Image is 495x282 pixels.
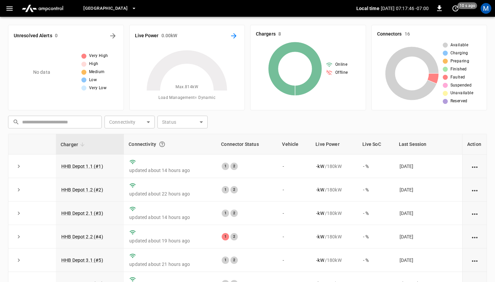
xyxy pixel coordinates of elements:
[377,31,402,38] h6: Connectors
[129,138,212,150] div: Connectivity
[394,178,462,202] td: [DATE]
[471,210,479,217] div: action cell options
[335,61,347,68] span: Online
[335,69,348,76] span: Offline
[83,5,128,12] span: [GEOGRAPHIC_DATA]
[222,186,229,193] div: 1
[316,233,352,240] div: / 180 kW
[381,5,429,12] p: [DATE] 07:17:46 -07:00
[471,257,479,264] div: action cell options
[358,248,394,272] td: - %
[450,42,469,49] span: Available
[450,50,468,57] span: Charging
[230,210,238,217] div: 2
[89,53,108,59] span: Very High
[394,155,462,178] td: [DATE]
[129,214,211,221] p: updated about 14 hours ago
[256,31,276,38] h6: Chargers
[394,202,462,225] td: [DATE]
[394,248,462,272] td: [DATE]
[358,134,394,155] th: Live SoC
[277,202,311,225] td: -
[471,186,479,193] div: action cell options
[230,257,238,264] div: 2
[19,2,66,15] img: ampcontrol.io logo
[129,190,211,197] p: updated about 22 hours ago
[135,32,159,40] h6: Live Power
[316,163,352,170] div: / 180 kW
[158,95,215,101] span: Load Management = Dynamic
[156,138,168,150] button: Connection between the charger and our software.
[230,186,238,193] div: 2
[14,185,24,195] button: expand row
[471,233,479,240] div: action cell options
[450,3,461,14] button: set refresh interval
[14,232,24,242] button: expand row
[450,82,472,89] span: Suspended
[129,167,211,174] p: updated about 14 hours ago
[222,210,229,217] div: 1
[277,225,311,248] td: -
[14,32,52,40] h6: Unresolved Alerts
[61,234,103,239] a: HHB Depot 2.2 (#4)
[277,178,311,202] td: -
[277,134,311,155] th: Vehicle
[405,31,410,38] h6: 16
[61,187,103,192] a: HHB Depot 1.2 (#2)
[61,258,103,263] a: HHB Depot 3.1 (#5)
[81,2,139,15] button: [GEOGRAPHIC_DATA]
[61,211,103,216] a: HHB Depot 2.1 (#3)
[61,140,87,149] span: Charger
[277,155,311,178] td: -
[14,208,24,218] button: expand row
[108,31,118,41] button: All Alerts
[358,155,394,178] td: - %
[129,237,211,244] p: updated about 19 hours ago
[278,31,281,38] h6: 8
[358,202,394,225] td: - %
[216,134,277,155] th: Connector Status
[356,5,379,12] p: Local time
[222,233,229,240] div: 1
[14,161,24,171] button: expand row
[311,134,357,155] th: Live Power
[457,2,477,9] span: 10 s ago
[358,225,394,248] td: - %
[89,61,98,67] span: High
[450,74,465,81] span: Faulted
[394,134,462,155] th: Last Session
[89,69,104,75] span: Medium
[394,225,462,248] td: [DATE]
[129,261,211,268] p: updated about 21 hours ago
[161,32,178,40] h6: 0.00 kW
[316,210,324,217] p: - kW
[316,186,352,193] div: / 180 kW
[277,248,311,272] td: -
[55,32,58,40] h6: 0
[450,58,470,65] span: Preparing
[316,210,352,217] div: / 180 kW
[222,163,229,170] div: 1
[230,163,238,170] div: 2
[316,257,324,264] p: - kW
[228,31,239,41] button: Energy Overview
[471,163,479,170] div: action cell options
[450,98,468,105] span: Reserved
[316,233,324,240] p: - kW
[175,84,198,91] span: Max. 814 kW
[14,255,24,265] button: expand row
[316,257,352,264] div: / 180 kW
[316,186,324,193] p: - kW
[89,85,107,92] span: Very Low
[450,66,467,73] span: Finished
[61,164,103,169] a: HHB Depot 1.1 (#1)
[462,134,487,155] th: Action
[230,233,238,240] div: 2
[89,77,97,83] span: Low
[316,163,324,170] p: - kW
[481,3,491,14] div: profile-icon
[450,90,473,97] span: Unavailable
[222,257,229,264] div: 1
[33,69,50,76] p: No data
[358,178,394,202] td: - %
